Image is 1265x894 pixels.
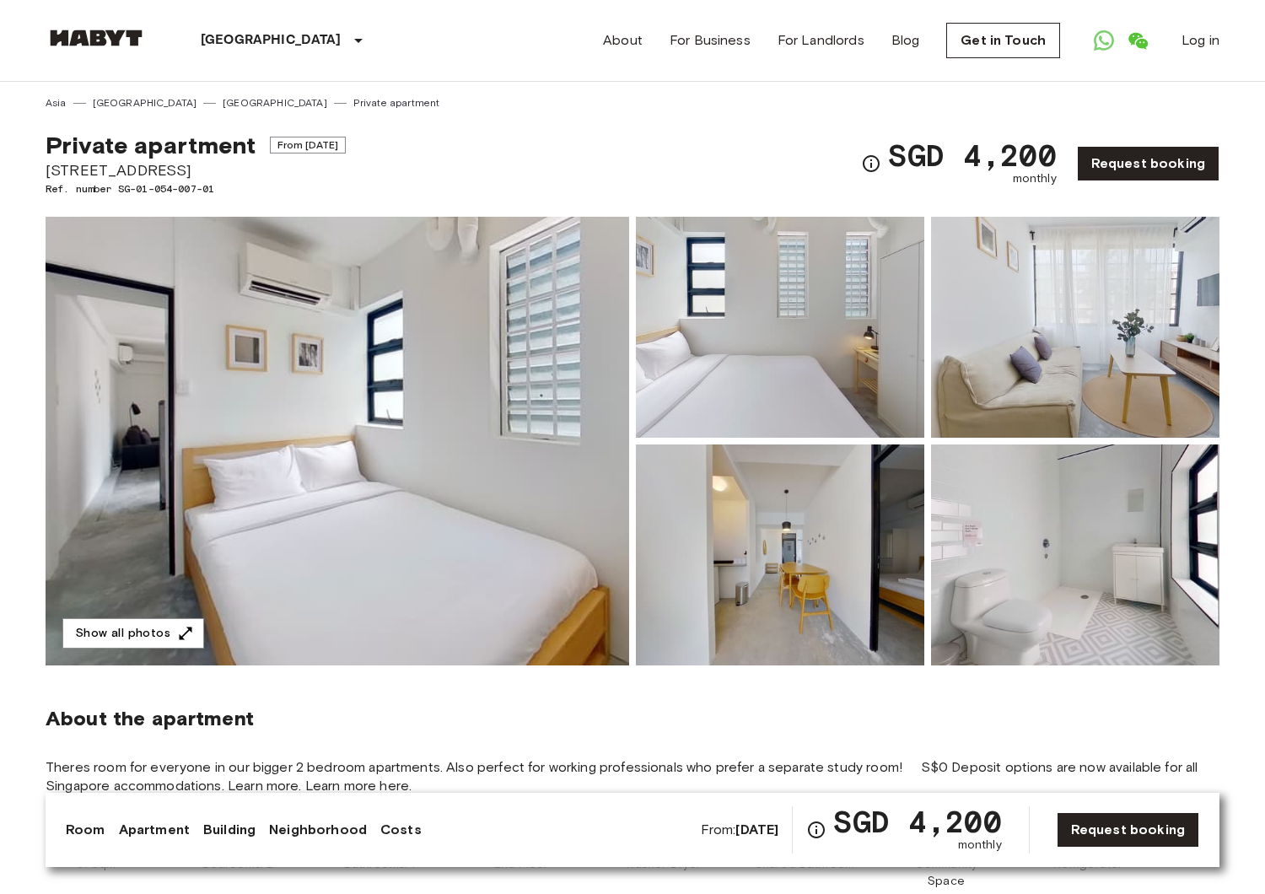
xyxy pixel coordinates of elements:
[353,95,440,110] a: Private apartment
[46,131,256,159] span: Private apartment
[636,444,924,665] img: Picture of unit SG-01-054-007-01
[896,856,997,890] span: Community Space
[891,30,920,51] a: Blog
[46,95,67,110] a: Asia
[603,30,643,51] a: About
[946,23,1060,58] a: Get in Touch
[735,821,778,837] b: [DATE]
[636,217,924,438] img: Picture of unit SG-01-054-007-01
[931,444,1219,665] img: Picture of unit SG-01-054-007-01
[62,618,204,649] button: Show all photos
[119,820,190,840] a: Apartment
[1182,30,1219,51] a: Log in
[66,820,105,840] a: Room
[888,140,1056,170] span: SGD 4,200
[670,30,751,51] a: For Business
[93,95,197,110] a: [GEOGRAPHIC_DATA]
[778,30,864,51] a: For Landlords
[46,30,147,46] img: Habyt
[46,706,254,731] span: About the apartment
[223,95,327,110] a: [GEOGRAPHIC_DATA]
[701,821,779,839] span: From:
[380,820,422,840] a: Costs
[46,758,1219,795] span: Theres room for everyone in our bigger 2 bedroom apartments. Also perfect for working professiona...
[1087,24,1121,57] a: Open WhatsApp
[46,181,346,197] span: Ref. number SG-01-054-007-01
[46,217,629,665] img: Marketing picture of unit SG-01-054-007-01
[806,820,826,840] svg: Check cost overview for full price breakdown. Please note that discounts apply to new joiners onl...
[1121,24,1155,57] a: Open WeChat
[46,159,346,181] span: [STREET_ADDRESS]
[269,820,367,840] a: Neighborhood
[201,30,342,51] p: [GEOGRAPHIC_DATA]
[931,217,1219,438] img: Picture of unit SG-01-054-007-01
[203,820,256,840] a: Building
[958,837,1002,854] span: monthly
[1013,170,1057,187] span: monthly
[270,137,347,153] span: From [DATE]
[861,153,881,174] svg: Check cost overview for full price breakdown. Please note that discounts apply to new joiners onl...
[1057,812,1199,848] a: Request booking
[1077,146,1219,181] a: Request booking
[833,806,1001,837] span: SGD 4,200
